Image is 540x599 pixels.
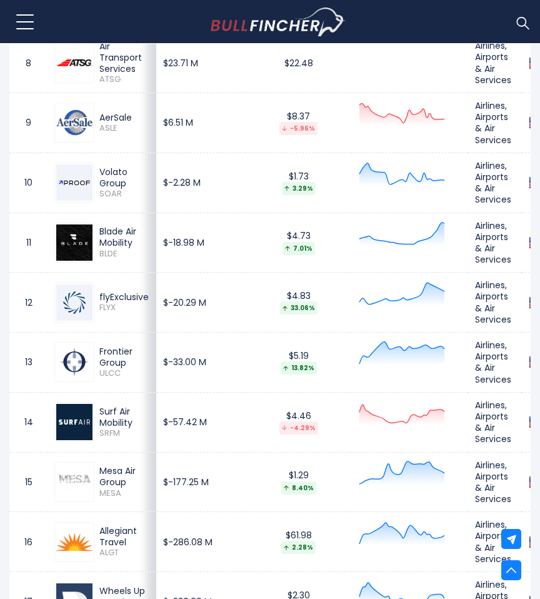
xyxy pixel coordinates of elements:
td: $-20.29 M [156,273,246,333]
span: FLYX [99,303,149,313]
div: $1.73 [252,171,344,195]
div: Allegiant Travel [99,525,149,548]
img: ATSG.png [56,59,92,66]
div: $4.83 [252,290,344,315]
div: $4.73 [252,230,344,254]
div: 3.29% [282,182,316,195]
span: ATSG [99,74,149,85]
div: $8.37 [252,111,344,135]
td: Airlines, Airports & Air Services [468,333,522,393]
td: Airlines, Airports & Air Services [468,512,522,572]
td: Airlines, Airports & Air Services [468,153,522,213]
div: Air Transport Services [99,41,149,75]
span: ALGT [99,548,149,558]
img: SRFM.png [56,404,92,440]
td: 15 [9,452,47,512]
div: 7.01% [282,242,315,255]
img: ULCC.png [56,344,92,380]
td: 9 [9,93,47,153]
div: Surf Air Mobility [99,406,149,428]
td: $-18.98 M [156,213,246,273]
div: $4.46 [252,410,344,435]
td: 10 [9,153,47,213]
img: ALGT.png [56,524,92,560]
img: FLYX.png [56,284,92,321]
div: Volato Group [99,166,149,189]
div: $61.98 [252,530,344,554]
span: ULCC [99,368,149,379]
img: ASLE.png [56,104,92,141]
td: 12 [9,273,47,333]
td: Airlines, Airports & Air Services [468,93,522,153]
td: 8 [9,33,47,93]
div: 33.06% [280,301,317,315]
div: Blade Air Mobility [99,226,149,248]
img: Bullfincher logo [211,8,346,36]
img: BLDE.jpg [56,224,92,261]
td: $-177.25 M [156,452,246,512]
td: Airlines, Airports & Air Services [468,33,522,93]
td: 16 [9,512,47,572]
td: Airlines, Airports & Air Services [468,213,522,273]
td: 13 [9,333,47,393]
div: -5.96% [279,122,317,135]
span: SOAR [99,189,149,199]
div: Mesa Air Group [99,465,149,488]
span: BLDE [99,249,149,259]
div: -4.29% [279,421,318,435]
td: 14 [9,392,47,452]
td: $-57.42 M [156,392,246,452]
div: $5.19 [252,350,344,375]
td: $-33.00 M [156,333,246,393]
img: SOAR.png [56,164,92,201]
div: $1.29 [252,470,344,494]
td: Airlines, Airports & Air Services [468,392,522,452]
div: 13.82% [281,361,317,375]
span: MESA [99,488,149,499]
div: Frontier Group [99,346,149,368]
td: $-2.28 M [156,153,246,213]
span: SRFM [99,428,149,439]
div: AerSale [99,112,149,123]
td: Airlines, Airports & Air Services [468,452,522,512]
td: $-286.08 M [156,512,246,572]
div: $22.48 [252,58,344,69]
td: 11 [9,213,47,273]
div: 8.40% [281,481,316,495]
div: 2.28% [281,541,316,554]
td: $23.71 M [156,33,246,93]
span: ASLE [99,123,149,134]
div: flyExclusive [99,291,149,303]
a: Go to homepage [211,8,345,36]
td: Airlines, Airports & Air Services [468,273,522,333]
td: $6.51 M [156,93,246,153]
img: MESA.png [56,464,92,500]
